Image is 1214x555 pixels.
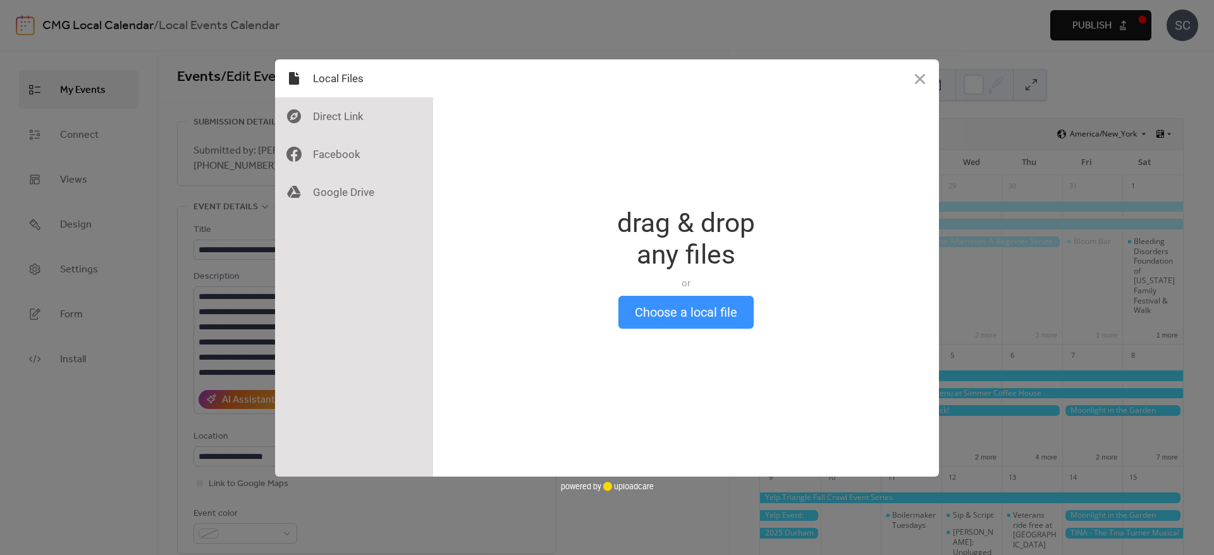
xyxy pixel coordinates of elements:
div: Direct Link [275,97,433,135]
div: drag & drop any files [617,207,755,271]
button: Choose a local file [618,296,754,329]
button: Close [901,59,939,97]
div: Facebook [275,135,433,173]
div: Local Files [275,59,433,97]
a: uploadcare [601,482,654,491]
div: Google Drive [275,173,433,211]
div: powered by [561,477,654,496]
div: or [617,277,755,290]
